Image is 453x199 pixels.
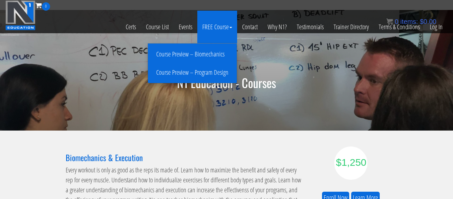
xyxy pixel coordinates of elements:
[420,18,423,25] span: $
[395,18,398,25] span: 0
[150,67,235,78] a: Course Preview – Program Design
[5,0,35,30] img: n1-education
[292,11,329,43] a: Testimonials
[336,155,366,170] div: $1,250
[35,1,50,10] a: 0
[150,49,235,60] a: Course Preview – Biomechanics
[66,153,304,162] h3: Biomechanics & Execution
[400,18,418,25] span: items:
[374,11,425,43] a: Terms & Conditions
[121,11,141,43] a: Certs
[425,11,448,43] a: Log In
[329,11,374,43] a: Trainer Directory
[263,11,292,43] a: Why N1?
[386,18,436,25] a: 0 items: $0.00
[420,18,436,25] bdi: 0.00
[237,11,263,43] a: Contact
[174,11,197,43] a: Events
[42,2,50,11] span: 0
[141,11,174,43] a: Course List
[197,11,237,43] a: FREE Course
[386,18,393,25] img: icon11.png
